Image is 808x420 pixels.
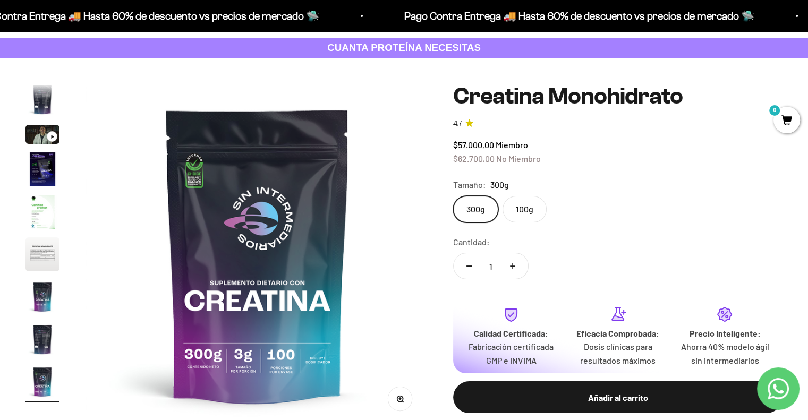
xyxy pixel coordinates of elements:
p: Fabricación certificada GMP e INVIMA [466,340,556,367]
span: No Miembro [496,153,541,164]
strong: Calidad Certificada: [474,328,548,338]
img: Creatina Monohidrato [25,195,59,229]
label: Cantidad: [453,235,490,249]
span: 4.7 [453,118,462,130]
span: $62.700,00 [453,153,495,164]
button: Ir al artículo 4 [25,152,59,190]
img: Creatina Monohidrato [25,365,59,399]
img: Creatina Monohidrato [25,322,59,356]
button: Ir al artículo 2 [25,82,59,119]
div: Añadir al carrito [474,391,761,405]
strong: CUANTA PROTEÍNA NECESITAS [327,42,481,53]
button: Ir al artículo 6 [25,237,59,275]
button: Aumentar cantidad [497,253,528,279]
span: $57.000,00 [453,140,494,150]
button: Ir al artículo 5 [25,195,59,232]
p: Pago Contra Entrega 🚚 Hasta 60% de descuento vs precios de mercado 🛸 [403,7,753,24]
button: Ir al artículo 7 [25,280,59,317]
span: 300g [490,178,509,192]
strong: Eficacia Comprobada: [576,328,659,338]
button: Ir al artículo 8 [25,322,59,359]
img: Creatina Monohidrato [25,237,59,271]
strong: Precio Inteligente: [689,328,760,338]
span: Miembro [496,140,528,150]
h1: Creatina Monohidrato [453,83,783,109]
p: Ahorra 40% modelo ágil sin intermediarios [680,340,770,367]
button: Ir al artículo 9 [25,365,59,402]
a: 4.74.7 de 5.0 estrellas [453,118,783,130]
mark: 0 [768,104,781,117]
img: Creatina Monohidrato [25,280,59,314]
legend: Tamaño: [453,178,486,192]
button: Reducir cantidad [454,253,484,279]
button: Ir al artículo 3 [25,125,59,147]
img: Creatina Monohidrato [25,82,59,116]
img: Creatina Monohidrato [25,152,59,186]
p: Dosis clínicas para resultados máximos [573,340,663,367]
button: Añadir al carrito [453,381,783,413]
a: 0 [773,115,800,127]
